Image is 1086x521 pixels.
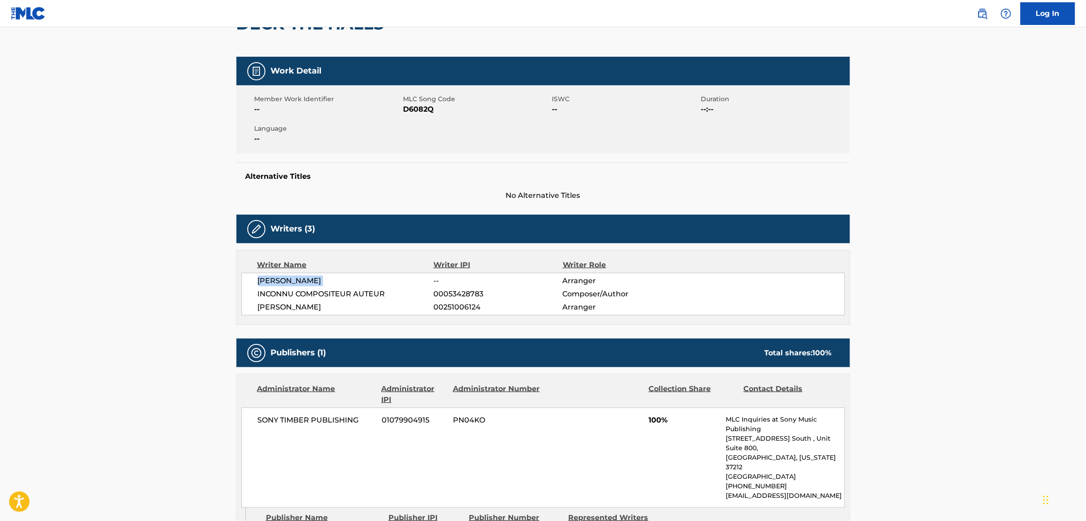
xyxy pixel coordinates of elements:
[973,5,992,23] a: Public Search
[1041,477,1086,521] iframe: Chat Widget
[726,472,844,482] p: [GEOGRAPHIC_DATA]
[726,482,844,491] p: [PHONE_NUMBER]
[1043,487,1049,514] div: Drag
[382,415,446,426] span: 01079904915
[246,172,841,181] h5: Alternative Titles
[563,289,680,300] span: Composer/Author
[251,224,262,235] img: Writers
[433,275,562,286] span: --
[563,275,680,286] span: Arranger
[382,383,446,405] div: Administrator IPI
[433,260,563,270] div: Writer IPI
[251,348,262,359] img: Publishers
[251,66,262,77] img: Work Detail
[258,275,434,286] span: [PERSON_NAME]
[255,133,401,144] span: --
[255,94,401,104] span: Member Work Identifier
[997,5,1015,23] div: Help
[453,383,541,405] div: Administrator Number
[977,8,988,19] img: search
[271,348,326,358] h5: Publishers (1)
[552,104,699,115] span: --
[701,94,848,104] span: Duration
[1021,2,1075,25] a: Log In
[726,453,844,472] p: [GEOGRAPHIC_DATA], [US_STATE] 37212
[563,302,680,313] span: Arranger
[258,302,434,313] span: [PERSON_NAME]
[433,289,562,300] span: 00053428783
[726,415,844,434] p: MLC Inquiries at Sony Music Publishing
[649,383,737,405] div: Collection Share
[271,224,315,234] h5: Writers (3)
[765,348,832,359] div: Total shares:
[255,124,401,133] span: Language
[403,104,550,115] span: D6082Q
[255,104,401,115] span: --
[453,415,541,426] span: PN04KO
[1001,8,1012,19] img: help
[258,289,434,300] span: INCONNU COMPOSITEUR AUTEUR
[271,66,322,76] h5: Work Detail
[257,383,375,405] div: Administrator Name
[257,260,434,270] div: Writer Name
[744,383,832,405] div: Contact Details
[258,415,375,426] span: SONY TIMBER PUBLISHING
[11,7,46,20] img: MLC Logo
[726,491,844,501] p: [EMAIL_ADDRESS][DOMAIN_NAME]
[563,260,680,270] div: Writer Role
[701,104,848,115] span: --:--
[236,190,850,201] span: No Alternative Titles
[726,434,844,453] p: [STREET_ADDRESS] South , Unit Suite 800,
[552,94,699,104] span: ISWC
[403,94,550,104] span: MLC Song Code
[433,302,562,313] span: 00251006124
[649,415,719,426] span: 100%
[813,349,832,357] span: 100 %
